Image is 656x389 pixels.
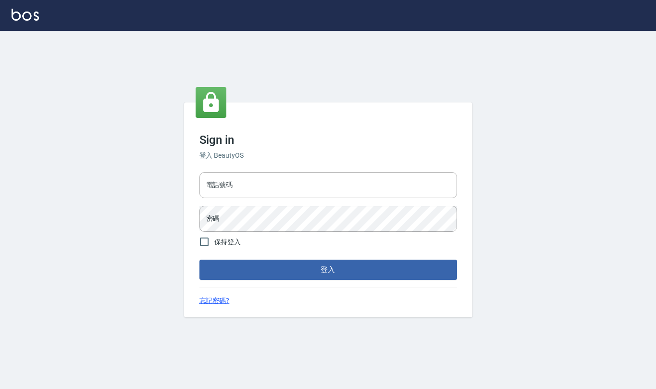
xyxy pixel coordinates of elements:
[214,237,241,247] span: 保持登入
[199,296,230,306] a: 忘記密碼?
[199,133,457,147] h3: Sign in
[12,9,39,21] img: Logo
[199,151,457,161] h6: 登入 BeautyOS
[199,260,457,280] button: 登入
